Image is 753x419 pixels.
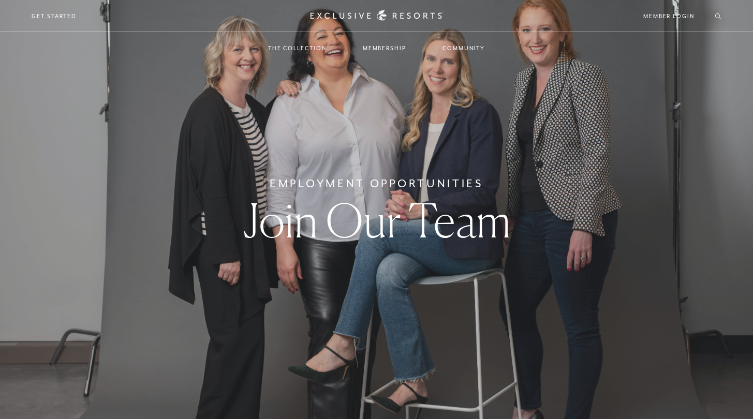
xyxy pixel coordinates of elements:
[243,197,511,244] h1: Join Our Team
[270,175,483,192] h6: Employment Opportunities
[352,33,417,63] a: Membership
[432,33,495,63] a: Community
[258,33,337,63] a: The Collection
[643,11,695,21] a: Member Login
[32,11,77,21] a: Get Started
